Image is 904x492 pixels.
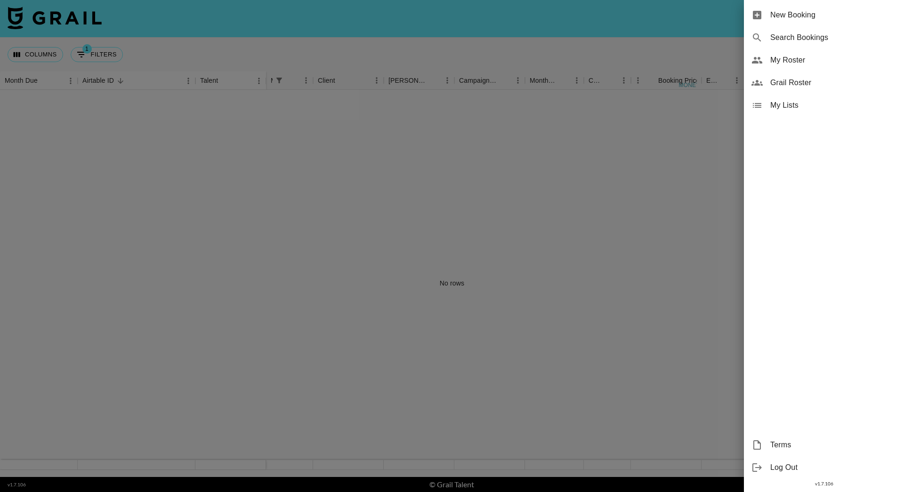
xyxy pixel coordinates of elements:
[744,456,904,479] div: Log Out
[770,9,896,21] span: New Booking
[770,32,896,43] span: Search Bookings
[744,4,904,26] div: New Booking
[744,94,904,117] div: My Lists
[770,462,896,473] span: Log Out
[744,434,904,456] div: Terms
[744,49,904,71] div: My Roster
[744,71,904,94] div: Grail Roster
[770,55,896,66] span: My Roster
[770,439,896,451] span: Terms
[744,26,904,49] div: Search Bookings
[770,77,896,88] span: Grail Roster
[744,479,904,489] div: v 1.7.106
[770,100,896,111] span: My Lists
